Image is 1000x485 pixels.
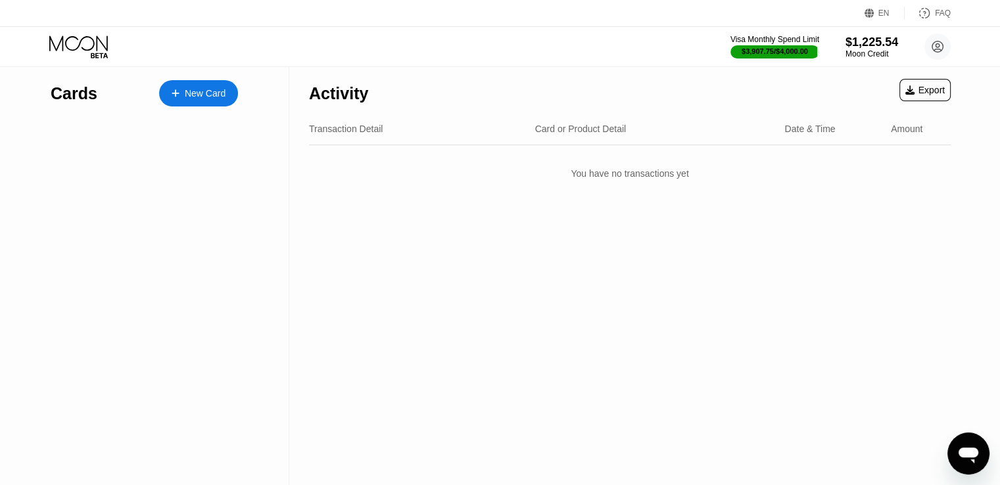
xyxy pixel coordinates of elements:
div: New Card [185,88,226,99]
div: You have no transactions yet [309,155,951,192]
div: Moon Credit [845,49,898,58]
div: Export [899,79,951,101]
div: $3,907.75 / $4,000.00 [742,47,808,55]
div: FAQ [935,9,951,18]
div: Date & Time [784,124,835,134]
div: FAQ [905,7,951,20]
iframe: Button to launch messaging window, conversation in progress [947,432,989,474]
div: Export [905,85,945,95]
div: Card or Product Detail [535,124,627,134]
div: EN [878,9,890,18]
div: New Card [159,80,238,106]
div: $1,225.54Moon Credit [845,35,898,58]
div: EN [865,7,905,20]
div: Cards [51,84,97,103]
div: Amount [891,124,922,134]
div: Transaction Detail [309,124,383,134]
div: Visa Monthly Spend Limit$3,907.75/$4,000.00 [730,35,819,58]
div: Activity [309,84,368,103]
div: $1,225.54 [845,35,898,49]
div: Visa Monthly Spend Limit [730,35,819,44]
